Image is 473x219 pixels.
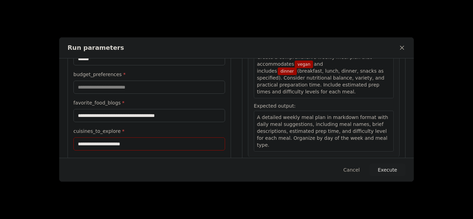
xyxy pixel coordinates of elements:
button: Execute [369,164,405,176]
label: cuisines_to_explore [73,128,225,135]
button: Cancel [338,164,365,176]
label: budget_preferences [73,71,225,78]
span: Variable: meal_types [278,67,296,75]
span: Expected output: [254,103,296,109]
h2: Run parameters [68,43,124,53]
span: Create a comprehensive weekly meal plan that accommodates [257,54,372,67]
span: and includes [257,61,323,74]
span: A detailed weekly meal plan in markdown format with daily meal suggestions, including meal names,... [257,115,388,148]
span: Variable: dietary_preferences [295,61,313,68]
label: favorite_food_blogs [73,99,225,106]
span: (breakfast, lunch, dinner, snacks as specified). Consider nutritional balance, variety, and pract... [257,68,384,94]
